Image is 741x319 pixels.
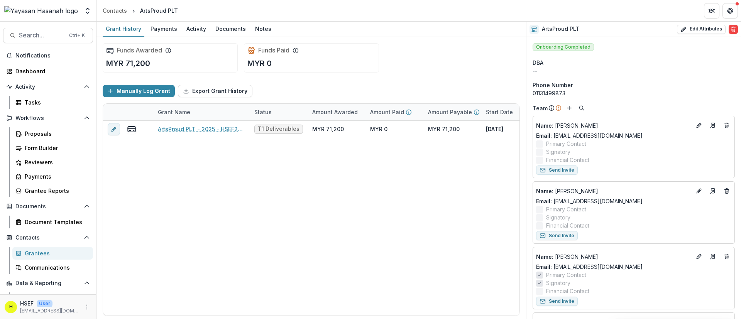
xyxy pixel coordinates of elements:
[147,23,180,34] div: Payments
[37,300,52,307] p: User
[533,67,735,75] div: --
[250,104,308,120] div: Status
[117,47,162,54] h2: Funds Awarded
[3,231,93,244] button: Open Contacts
[423,104,481,120] div: Amount Payable
[536,263,643,271] a: Email: [EMAIL_ADDRESS][DOMAIN_NAME]
[546,279,570,287] span: Signatory
[428,108,472,116] p: Amount Payable
[481,108,518,116] div: Start Date
[704,3,719,19] button: Partners
[12,96,93,109] a: Tasks
[308,108,362,116] div: Amount Awarded
[536,132,643,140] a: Email: [EMAIL_ADDRESS][DOMAIN_NAME]
[536,122,691,130] a: Name: [PERSON_NAME]
[536,198,552,204] span: Email:
[12,156,93,169] a: Reviewers
[12,127,93,140] a: Proposals
[25,187,87,195] div: Grantee Reports
[15,115,81,122] span: Workflows
[147,22,180,37] a: Payments
[103,23,144,34] div: Grant History
[365,104,423,120] div: Amount Paid
[481,104,539,120] div: Start Date
[370,125,387,133] div: MYR 0
[153,104,250,120] div: Grant Name
[707,185,719,197] a: Go to contact
[486,125,503,133] p: [DATE]
[258,126,299,132] span: T1 Deliverables Req
[536,122,691,130] p: [PERSON_NAME]
[546,221,589,230] span: Financial Contact
[308,104,365,120] div: Amount Awarded
[3,49,93,62] button: Notifications
[533,59,543,67] span: DBA
[25,98,87,106] div: Tasks
[536,253,691,261] p: [PERSON_NAME]
[542,26,580,32] h2: ArtsProud PLT
[536,165,578,175] button: Send Invite
[15,280,81,287] span: Data & Reporting
[25,249,87,257] div: Grantees
[20,299,34,307] p: HSEF
[15,67,87,75] div: Dashboard
[183,22,209,37] a: Activity
[258,47,289,54] h2: Funds Paid
[536,297,578,306] button: Send Invite
[694,121,704,130] button: Edit
[178,85,252,97] button: Export Grant History
[25,158,87,166] div: Reviewers
[15,84,81,90] span: Activity
[247,57,272,69] p: MYR 0
[68,31,86,40] div: Ctrl + K
[536,231,578,240] button: Send Invite
[694,252,704,261] button: Edit
[536,122,553,129] span: Name :
[533,43,594,51] span: Onboarding Completed
[3,81,93,93] button: Open Activity
[12,292,93,305] a: Dashboard
[533,104,548,112] p: Team
[250,108,276,116] div: Status
[12,184,93,197] a: Grantee Reports
[536,188,553,194] span: Name :
[19,32,64,39] span: Search...
[577,103,586,113] button: Search
[3,28,93,43] button: Search...
[546,213,570,221] span: Signatory
[533,81,573,89] span: Phone Number
[183,23,209,34] div: Activity
[533,89,735,97] div: 01131499873
[103,22,144,37] a: Grant History
[25,130,87,138] div: Proposals
[546,287,589,295] span: Financial Contact
[25,263,87,272] div: Communications
[536,253,691,261] a: Name: [PERSON_NAME]
[546,205,586,213] span: Primary Contact
[100,5,130,16] a: Contacts
[82,3,93,19] button: Open entity switcher
[729,25,738,34] button: Delete
[536,132,552,139] span: Email:
[103,85,175,97] button: Manually Log Grant
[25,172,87,181] div: Payments
[153,108,195,116] div: Grant Name
[4,6,78,15] img: Yayasan Hasanah logo
[370,108,404,116] p: Amount Paid
[722,121,731,130] button: Deletes
[428,125,460,133] div: MYR 71,200
[536,197,643,205] a: Email: [EMAIL_ADDRESS][DOMAIN_NAME]
[12,170,93,183] a: Payments
[312,125,344,133] div: MYR 71,200
[546,140,586,148] span: Primary Contact
[106,57,150,69] p: MYR 71,200
[12,142,93,154] a: Form Builder
[565,103,574,113] button: Add
[12,216,93,228] a: Document Templates
[546,156,589,164] span: Financial Contact
[3,112,93,124] button: Open Workflows
[9,304,13,309] div: HSEF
